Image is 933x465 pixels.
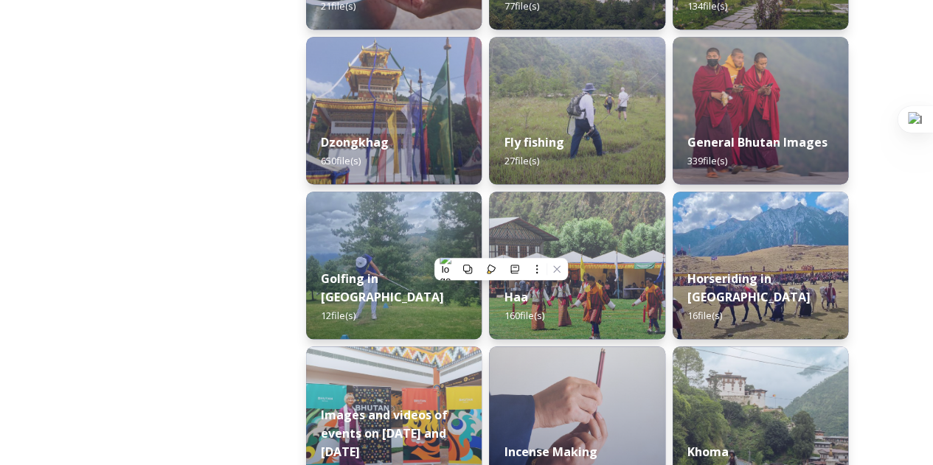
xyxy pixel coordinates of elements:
img: Horseriding%2520in%2520Bhutan2.JPG [673,192,848,339]
span: 12 file(s) [321,309,355,322]
strong: Dzongkhag [321,134,389,150]
span: 160 file(s) [504,309,544,322]
img: by%2520Ugyen%2520Wangchuk14.JPG [489,37,665,184]
strong: Horseriding in [GEOGRAPHIC_DATA] [687,270,811,305]
span: 339 file(s) [687,154,727,167]
img: MarcusWestbergBhutanHiRes-23.jpg [673,37,848,184]
strong: Haa [504,289,527,305]
strong: Khoma [687,444,729,460]
img: IMG_0877.jpeg [306,192,482,339]
strong: Fly fishing [504,134,563,150]
strong: Incense Making [504,444,597,460]
strong: General Bhutan Images [687,134,828,150]
span: 650 file(s) [321,154,361,167]
span: 27 file(s) [504,154,538,167]
span: 16 file(s) [687,309,722,322]
img: Festival%2520Header.jpg [306,37,482,184]
img: Haa%2520Summer%2520Festival1.jpeg [489,192,665,339]
strong: Golfing in [GEOGRAPHIC_DATA] [321,270,444,305]
strong: Images and videos of events on [DATE] and [DATE] [321,407,448,460]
